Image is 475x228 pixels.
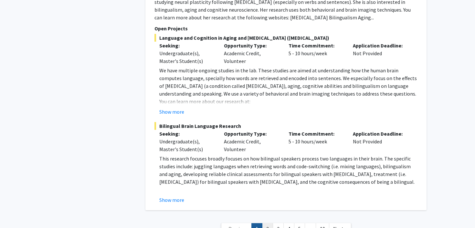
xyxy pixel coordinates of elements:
p: Application Deadline: [353,42,408,49]
p: Opportunity Type: [224,42,279,49]
p: Open Projects [154,25,417,32]
p: You can learn more about our research at: [159,98,417,105]
div: Academic Credit, Volunteer [219,42,284,65]
p: Application Deadline: [353,130,408,138]
p: Time Commitment: [289,42,343,49]
button: Show more [159,108,184,116]
button: Show more [159,196,184,204]
iframe: Chat [5,199,27,223]
div: Not Provided [348,42,413,65]
div: Not Provided [348,130,413,153]
p: Seeking: [159,130,214,138]
p: We have multiple ongoing studies in the lab. These studies are aimed at understanding how the hum... [159,67,417,98]
div: Undergraduate(s), Master's Student(s) [159,138,214,153]
p: Time Commitment: [289,130,343,138]
span: Bilingual Brain Language Research [154,122,417,130]
p: Opportunity Type: [224,130,279,138]
div: Academic Credit, Volunteer [219,130,284,153]
span: Language and Cognition in Aging and [MEDICAL_DATA] ([MEDICAL_DATA]) [154,34,417,42]
p: Seeking: [159,42,214,49]
div: 5 - 10 hours/week [284,42,348,65]
p: This research focuses broadly focuses on how bilingual speakers process two languages in their br... [159,155,417,186]
div: 5 - 10 hours/week [284,130,348,153]
div: Undergraduate(s), Master's Student(s) [159,49,214,65]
